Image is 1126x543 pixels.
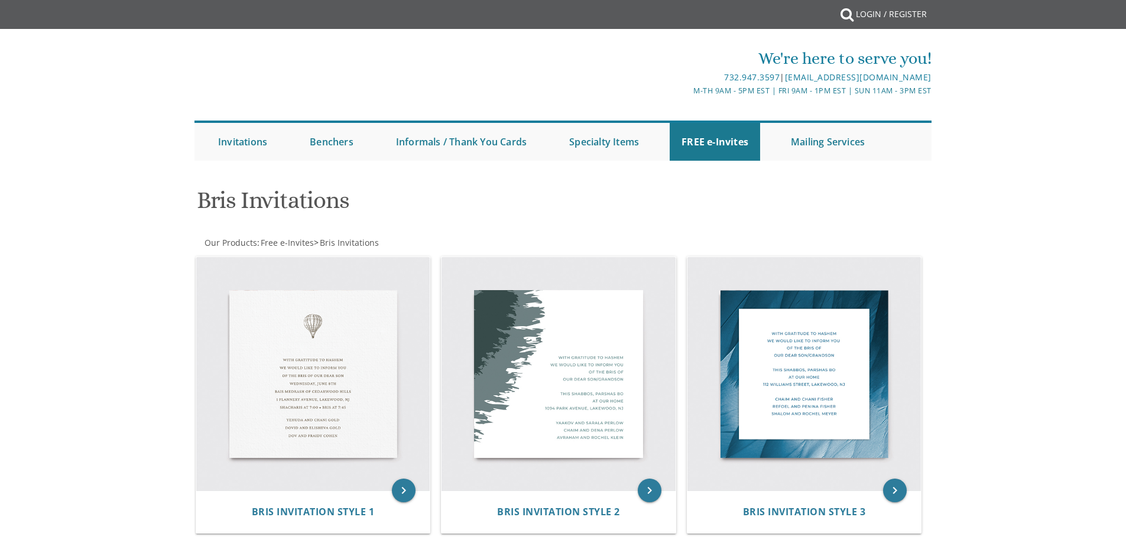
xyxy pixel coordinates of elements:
div: M-Th 9am - 5pm EST | Fri 9am - 1pm EST | Sun 11am - 3pm EST [441,84,932,97]
a: Mailing Services [779,123,877,161]
div: | [441,70,932,84]
span: Free e-Invites [261,237,314,248]
a: Free e-Invites [259,237,314,248]
a: Our Products [203,237,257,248]
a: Specialty Items [557,123,651,161]
span: Bris Invitations [320,237,379,248]
div: : [194,237,563,249]
a: Benchers [298,123,365,161]
a: Informals / Thank You Cards [384,123,538,161]
img: Bris Invitation Style 1 [196,257,430,491]
a: Bris Invitation Style 2 [497,506,620,518]
span: > [314,237,379,248]
img: Bris Invitation Style 3 [687,257,921,491]
div: We're here to serve you! [441,47,932,70]
a: [EMAIL_ADDRESS][DOMAIN_NAME] [785,71,932,83]
a: keyboard_arrow_right [883,479,907,502]
img: Bris Invitation Style 2 [442,257,676,491]
span: Bris Invitation Style 1 [252,505,375,518]
a: Bris Invitation Style 1 [252,506,375,518]
a: 732.947.3597 [724,71,780,83]
a: keyboard_arrow_right [392,479,416,502]
span: Bris Invitation Style 2 [497,505,620,518]
a: Bris Invitations [319,237,379,248]
a: FREE e-Invites [670,123,760,161]
a: keyboard_arrow_right [638,479,661,502]
a: Invitations [206,123,279,161]
span: Bris Invitation Style 3 [743,505,866,518]
h1: Bris Invitations [197,187,679,222]
a: Bris Invitation Style 3 [743,506,866,518]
